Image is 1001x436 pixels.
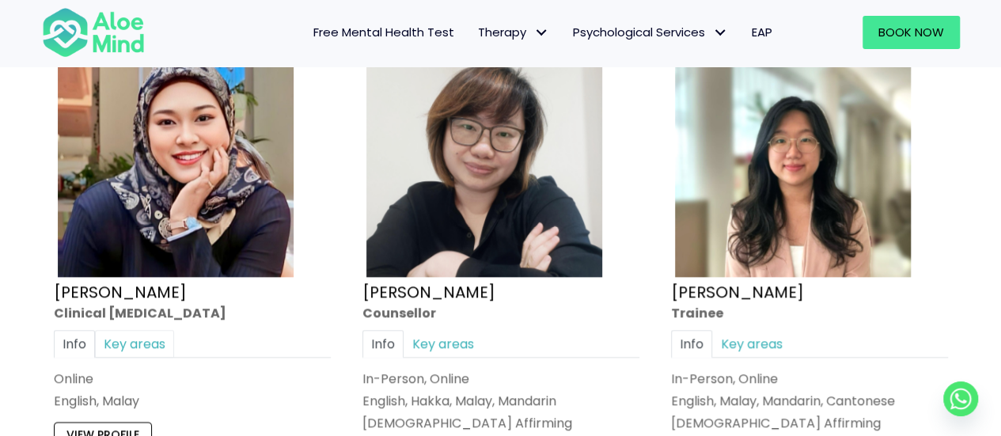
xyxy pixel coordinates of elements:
a: Free Mental Health Test [301,16,466,49]
span: EAP [752,24,772,40]
a: Key areas [712,330,791,358]
a: Info [54,330,95,358]
a: Whatsapp [943,381,978,416]
img: Yasmin Clinical Psychologist [58,41,294,277]
a: Info [671,330,712,358]
div: [DEMOGRAPHIC_DATA] Affirming [362,415,639,433]
div: Trainee [671,304,948,322]
a: EAP [740,16,784,49]
span: Therapy: submenu [530,21,553,44]
p: English, Hakka, Malay, Mandarin [362,392,639,410]
span: Therapy [478,24,549,40]
div: Clinical [MEDICAL_DATA] [54,304,331,322]
a: [PERSON_NAME] [671,281,804,303]
img: Yvonne crop Aloe Mind [366,41,602,277]
div: In-Person, Online [671,370,948,388]
a: [PERSON_NAME] [362,281,495,303]
div: [DEMOGRAPHIC_DATA] Affirming [671,415,948,433]
a: TherapyTherapy: submenu [466,16,561,49]
span: Psychological Services: submenu [709,21,732,44]
a: Book Now [863,16,960,49]
img: Aloe mind Logo [42,6,145,59]
p: English, Malay, Mandarin, Cantonese [671,392,948,410]
p: English, Malay [54,392,331,410]
div: In-Person, Online [362,370,639,388]
span: Book Now [878,24,944,40]
a: Key areas [95,330,174,358]
a: [PERSON_NAME] [54,281,187,303]
div: Counsellor [362,304,639,322]
img: Zi Xuan Trainee Aloe Mind [675,41,911,277]
a: Key areas [404,330,483,358]
span: Psychological Services [573,24,728,40]
a: Info [362,330,404,358]
div: Online [54,370,331,388]
span: Free Mental Health Test [313,24,454,40]
a: Psychological ServicesPsychological Services: submenu [561,16,740,49]
nav: Menu [165,16,784,49]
